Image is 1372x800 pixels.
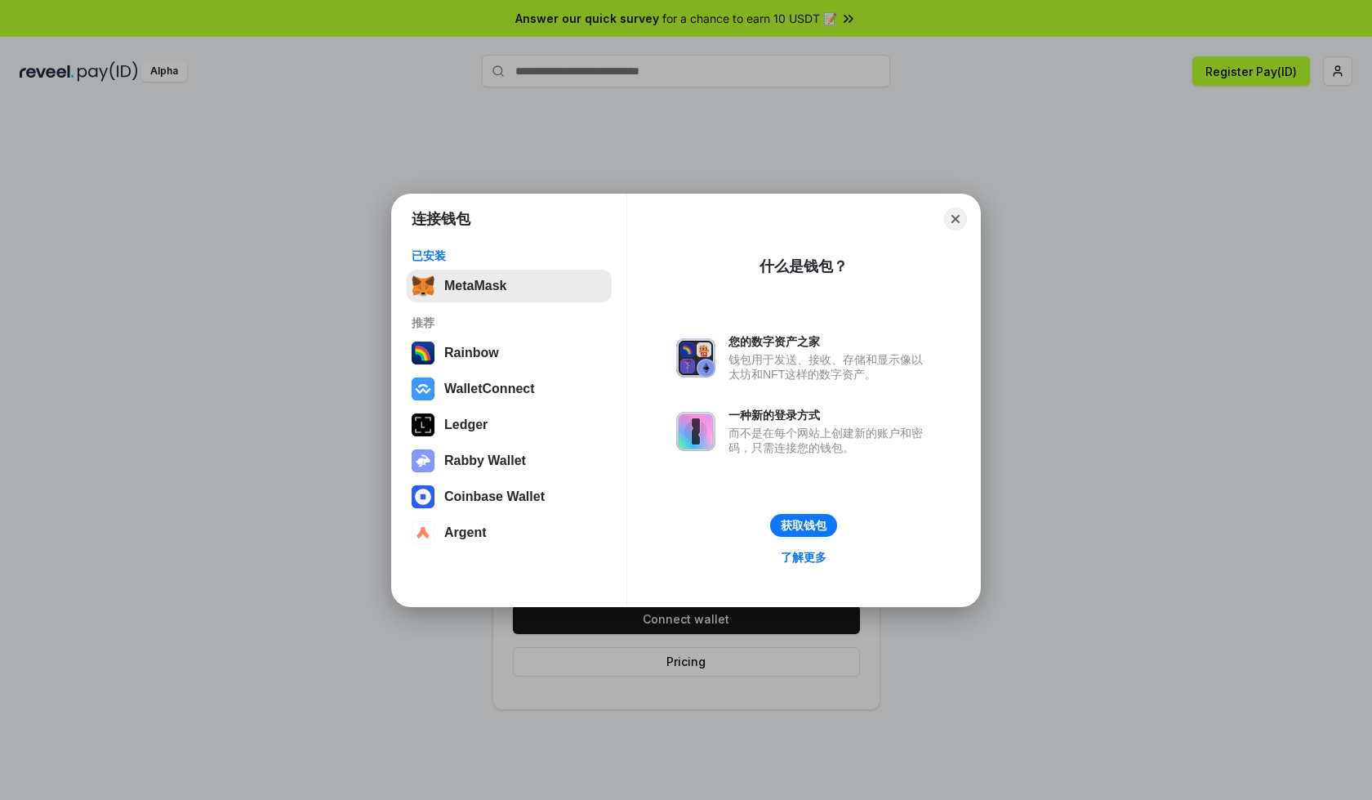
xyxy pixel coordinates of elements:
[412,315,607,330] div: 推荐
[407,480,612,513] button: Coinbase Wallet
[407,445,612,477] button: Rabby Wallet
[412,248,607,263] div: 已安装
[676,338,715,378] img: svg+xml,%3Csvg%20xmlns%3D%22http%3A%2F%2Fwww.w3.org%2F2000%2Fsvg%22%20fill%3D%22none%22%20viewBox...
[412,485,434,508] img: svg+xml,%3Csvg%20width%3D%2228%22%20height%3D%2228%22%20viewBox%3D%220%200%2028%2028%22%20fill%3D...
[728,334,931,349] div: 您的数字资产之家
[412,521,434,544] img: svg+xml,%3Csvg%20width%3D%2228%22%20height%3D%2228%22%20viewBox%3D%220%200%2028%2028%22%20fill%3D...
[771,547,836,568] a: 了解更多
[444,489,545,504] div: Coinbase Wallet
[407,373,612,405] button: WalletConnect
[728,352,931,382] div: 钱包用于发送、接收、存储和显示像以太坊和NFT这样的数字资产。
[444,346,499,360] div: Rainbow
[407,270,612,302] button: MetaMask
[676,412,715,451] img: svg+xml,%3Csvg%20xmlns%3D%22http%3A%2F%2Fwww.w3.org%2F2000%2Fsvg%22%20fill%3D%22none%22%20viewBox...
[407,409,612,441] button: Ledger
[412,209,470,229] h1: 连接钱包
[781,518,826,533] div: 获取钱包
[728,408,931,422] div: 一种新的登录方式
[412,413,434,436] img: svg+xml,%3Csvg%20xmlns%3D%22http%3A%2F%2Fwww.w3.org%2F2000%2Fsvg%22%20width%3D%2228%22%20height%3...
[781,550,826,565] div: 了解更多
[728,426,931,455] div: 而不是在每个网站上创建新的账户和密码，只需连接您的钱包。
[412,449,434,472] img: svg+xml,%3Csvg%20xmlns%3D%22http%3A%2F%2Fwww.w3.org%2F2000%2Fsvg%22%20fill%3D%22none%22%20viewBox...
[759,257,848,276] div: 什么是钱包？
[770,514,837,537] button: 获取钱包
[944,208,967,230] button: Close
[412,342,434,364] img: svg+xml,%3Csvg%20width%3D%22120%22%20height%3D%22120%22%20viewBox%3D%220%200%20120%20120%22%20fil...
[407,516,612,549] button: Argent
[412,275,434,297] img: svg+xml,%3Csvg%20fill%3D%22none%22%20height%3D%2233%22%20viewBox%3D%220%200%2035%2033%22%20width%...
[444,454,526,468] div: Rabby Wallet
[444,382,535,396] div: WalletConnect
[407,337,612,369] button: Rainbow
[444,418,488,432] div: Ledger
[444,279,506,293] div: MetaMask
[412,378,434,400] img: svg+xml,%3Csvg%20width%3D%2228%22%20height%3D%2228%22%20viewBox%3D%220%200%2028%2028%22%20fill%3D...
[444,525,487,540] div: Argent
